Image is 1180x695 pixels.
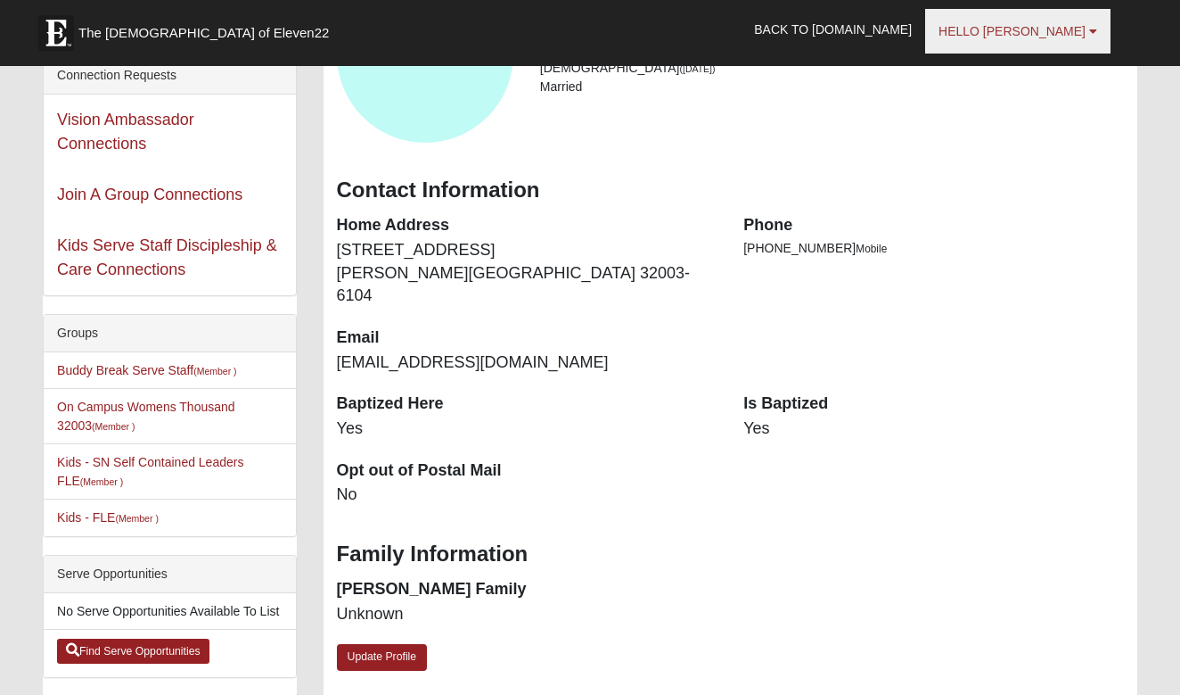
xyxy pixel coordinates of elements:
[540,59,1124,78] li: [DEMOGRAPHIC_DATA]
[743,418,1124,441] dd: Yes
[29,6,386,51] a: The [DEMOGRAPHIC_DATA] of Eleven22
[925,9,1110,54] a: Hello [PERSON_NAME]
[337,418,717,441] dd: Yes
[337,644,428,670] a: Update Profile
[337,178,1124,203] h3: Contact Information
[337,327,717,350] dt: Email
[337,603,717,626] dd: Unknown
[337,393,717,416] dt: Baptized Here
[57,455,243,488] a: Kids - SN Self Contained Leaders FLE(Member )
[92,421,135,432] small: (Member )
[741,7,925,52] a: Back to [DOMAIN_NAME]
[337,459,717,483] dt: Opt out of Postal Mail
[44,556,295,593] div: Serve Opportunities
[938,24,1086,38] span: Hello [PERSON_NAME]
[57,236,277,278] a: Kids Serve Staff Discipleship & Care Connections
[856,243,887,255] span: Mobile
[80,476,123,487] small: (Member )
[337,239,717,308] dd: [STREET_ADDRESS] [PERSON_NAME][GEOGRAPHIC_DATA] 32003-6104
[337,542,1124,567] h3: Family Information
[57,111,194,153] a: Vision Ambassador Connections
[337,352,717,375] dd: [EMAIL_ADDRESS][DOMAIN_NAME]
[44,593,295,630] li: No Serve Opportunities Available To List
[337,484,717,507] dd: No
[540,78,1124,96] li: Married
[337,214,717,237] dt: Home Address
[57,510,159,525] a: Kids - FLE(Member )
[57,186,242,203] a: Join A Group Connections
[44,315,295,352] div: Groups
[743,214,1124,237] dt: Phone
[57,400,234,433] a: On Campus Womens Thousand 32003(Member )
[115,513,158,524] small: (Member )
[679,63,715,74] small: ([DATE])
[57,639,209,664] a: Find Serve Opportunities
[38,15,74,51] img: Eleven22 logo
[743,393,1124,416] dt: Is Baptized
[337,578,717,601] dt: [PERSON_NAME] Family
[57,363,236,377] a: Buddy Break Serve Staff(Member )
[743,239,1124,258] li: [PHONE_NUMBER]
[193,366,236,376] small: (Member )
[44,57,295,95] div: Connection Requests
[78,24,329,42] span: The [DEMOGRAPHIC_DATA] of Eleven22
